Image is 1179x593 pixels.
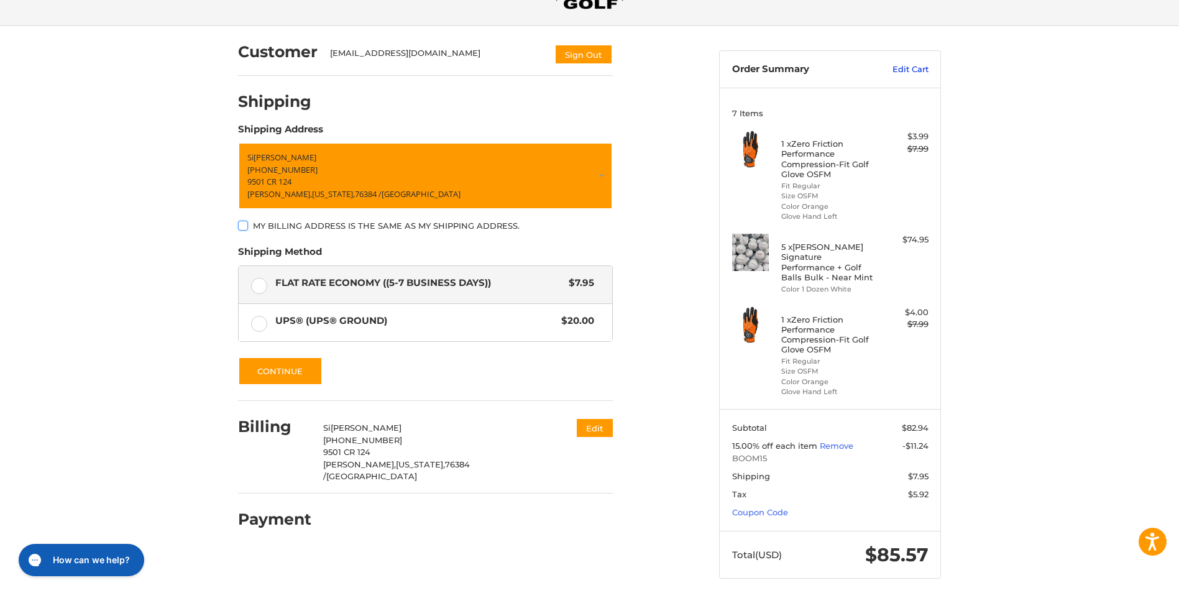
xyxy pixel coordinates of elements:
legend: Shipping Method [238,245,322,265]
span: -$11.24 [902,441,929,451]
span: [US_STATE], [312,188,355,200]
div: $4.00 [879,306,929,319]
li: Color 1 Dozen White [781,284,876,295]
span: [PERSON_NAME] [254,152,316,163]
li: Glove Hand Left [781,211,876,222]
span: 15.00% off each item [732,441,820,451]
span: $20.00 [555,314,594,328]
legend: Shipping Address [238,122,323,142]
span: Tax [732,489,746,499]
span: Shipping [732,471,770,481]
span: [PERSON_NAME] [331,423,401,433]
h4: 1 x Zero Friction Performance Compression-Fit Golf Glove OSFM [781,139,876,179]
span: Total (USD) [732,549,782,561]
a: Remove [820,441,853,451]
li: Fit Regular [781,181,876,191]
div: $74.95 [879,234,929,246]
span: 76384 / [355,188,382,200]
span: BOOM15 [732,453,929,465]
li: Color Orange [781,377,876,387]
span: Flat Rate Economy ((5-7 Business Days)) [275,276,563,290]
button: Continue [238,357,323,385]
div: [EMAIL_ADDRESS][DOMAIN_NAME] [330,47,543,65]
a: Enter or select a different address [238,142,613,209]
li: Size OSFM [781,366,876,377]
span: Subtotal [732,423,767,433]
li: Color Orange [781,201,876,212]
h2: Shipping [238,92,311,111]
span: Si [247,152,254,163]
span: 9501 CR 124 [323,447,370,457]
span: $7.95 [562,276,594,290]
a: Edit Cart [866,63,929,76]
h2: Customer [238,42,318,62]
span: Si [323,423,331,433]
span: [GEOGRAPHIC_DATA] [326,471,417,481]
button: Sign Out [554,44,613,65]
h2: Billing [238,417,311,436]
div: $7.99 [879,318,929,331]
span: $7.95 [908,471,929,481]
a: Coupon Code [732,507,788,517]
iframe: Gorgias live chat messenger [12,540,148,581]
span: [US_STATE], [396,459,445,469]
h2: Payment [238,510,311,529]
div: $7.99 [879,143,929,155]
span: [PHONE_NUMBER] [323,435,402,445]
span: [GEOGRAPHIC_DATA] [382,188,461,200]
span: 9501 CR 124 [247,176,291,187]
h4: 5 x [PERSON_NAME] Signature Performance + Golf Balls Bulk - Near Mint [781,242,876,282]
h4: 1 x Zero Friction Performance Compression-Fit Golf Glove OSFM [781,315,876,355]
span: $85.57 [865,543,929,566]
span: [PERSON_NAME], [323,459,396,469]
button: Edit [577,419,613,437]
h3: 7 Items [732,108,929,118]
li: Size OSFM [781,191,876,201]
li: Fit Regular [781,356,876,367]
span: [PERSON_NAME], [247,188,312,200]
li: Glove Hand Left [781,387,876,397]
div: $3.99 [879,131,929,143]
h3: Order Summary [732,63,866,76]
span: $5.92 [908,489,929,499]
span: $82.94 [902,423,929,433]
span: UPS® (UPS® Ground) [275,314,556,328]
span: [PHONE_NUMBER] [247,164,318,175]
iframe: Google Customer Reviews [1076,559,1179,593]
label: My billing address is the same as my shipping address. [238,221,613,231]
